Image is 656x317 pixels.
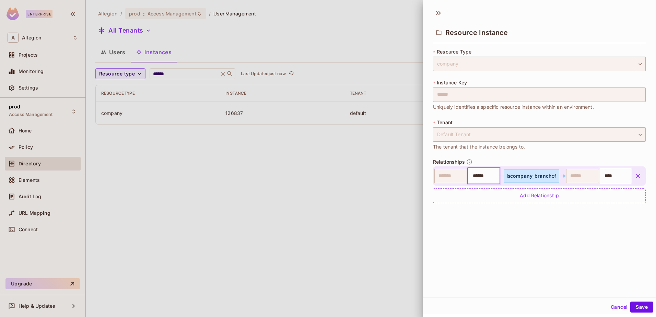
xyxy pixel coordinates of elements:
span: Resource Type [437,49,471,55]
div: Default Tenant [433,127,646,142]
span: Uniquely identifies a specific resource instance within an environment. [433,103,594,111]
button: Save [630,302,653,313]
div: is of [507,173,557,179]
span: The tenant that the instance belongs to. [433,143,525,151]
button: Cancel [608,302,630,313]
span: Instance Key [437,80,467,85]
span: Relationships [433,159,465,165]
span: company_branch [510,173,552,179]
div: Add Relationship [433,188,646,203]
div: company [433,57,646,71]
span: Resource Instance [445,28,508,37]
span: Tenant [437,120,453,125]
